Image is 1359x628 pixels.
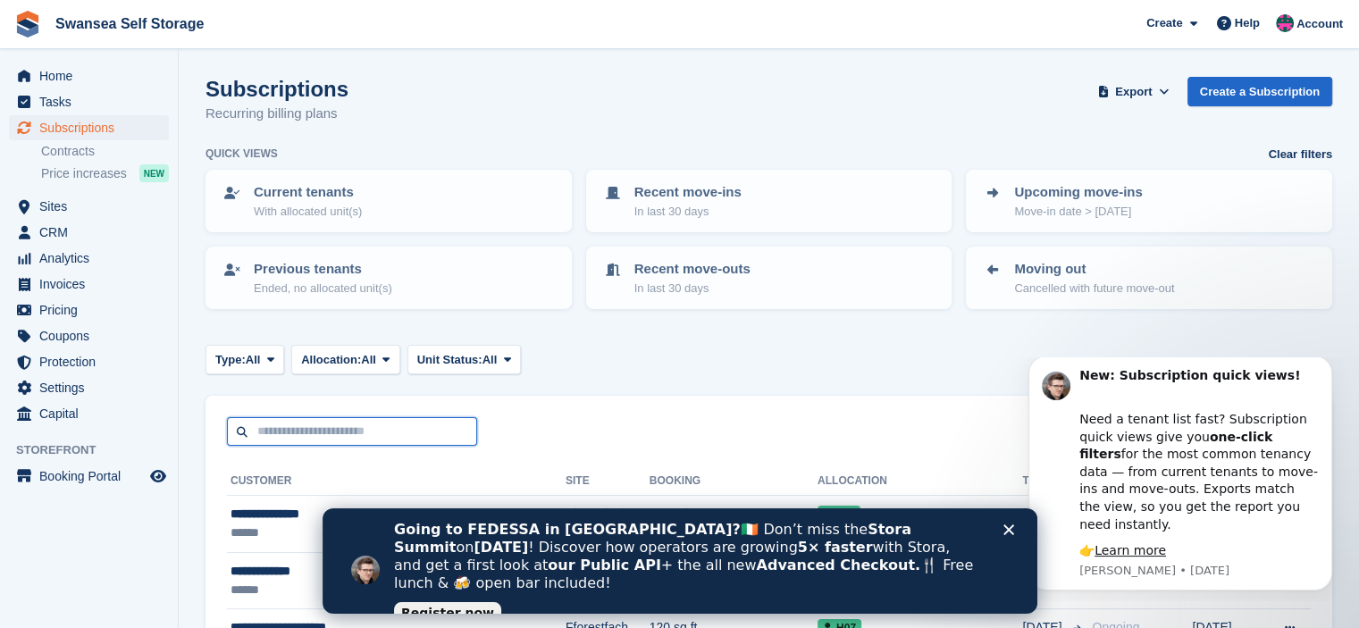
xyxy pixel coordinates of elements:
[1146,14,1182,32] span: Create
[9,89,169,114] a: menu
[39,89,147,114] span: Tasks
[9,63,169,88] a: menu
[206,77,348,101] h1: Subscriptions
[78,185,317,203] div: 👉
[417,351,482,369] span: Unit Status:
[39,297,147,322] span: Pricing
[71,94,179,115] a: Register now
[1235,14,1260,32] span: Help
[39,349,147,374] span: Protection
[39,194,147,219] span: Sites
[254,280,392,297] p: Ended, no allocated unit(s)
[9,375,169,400] a: menu
[9,246,169,271] a: menu
[39,323,147,348] span: Coupons
[206,146,278,162] h6: Quick views
[207,172,570,230] a: Current tenants With allocated unit(s)
[650,467,818,496] th: Booking
[968,172,1330,230] a: Upcoming move-ins Move-in date > [DATE]
[39,375,147,400] span: Settings
[818,506,860,523] span: Z11
[39,246,147,271] span: Analytics
[1296,15,1343,33] span: Account
[41,165,127,182] span: Price increases
[681,16,699,27] div: Close
[78,10,317,203] div: Message content
[227,467,566,496] th: Customer
[39,115,147,140] span: Subscriptions
[78,11,298,25] b: New: Subscription quick views!
[39,401,147,426] span: Capital
[588,248,951,307] a: Recent move-outs In last 30 days
[39,63,147,88] span: Home
[323,508,1037,614] iframe: Intercom live chat banner
[246,351,261,369] span: All
[9,115,169,140] a: menu
[9,401,169,426] a: menu
[254,259,392,280] p: Previous tenants
[9,272,169,297] a: menu
[9,349,169,374] a: menu
[1276,14,1294,32] img: Paul Davies
[482,351,498,369] span: All
[9,323,169,348] a: menu
[254,203,362,221] p: With allocated unit(s)
[1268,146,1332,163] a: Clear filters
[588,172,951,230] a: Recent move-ins In last 30 days
[78,36,317,176] div: Need a tenant list fast? Subscription quick views give you for the most common tenancy data — fro...
[206,345,284,374] button: Type: All
[566,467,650,496] th: Site
[1002,357,1359,601] iframe: Intercom notifications message
[16,441,178,459] span: Storefront
[254,182,362,203] p: Current tenants
[634,203,742,221] p: In last 30 days
[291,345,400,374] button: Allocation: All
[9,220,169,245] a: menu
[215,351,246,369] span: Type:
[1095,77,1173,106] button: Export
[1115,83,1152,101] span: Export
[650,496,818,553] td: 24 sq ft
[407,345,521,374] button: Unit Status: All
[93,186,164,200] a: Learn more
[139,164,169,182] div: NEW
[1014,203,1142,221] p: Move-in date > [DATE]
[566,496,650,553] td: Fforestfach
[48,9,211,38] a: Swansea Self Storage
[1187,77,1332,106] a: Create a Subscription
[9,297,169,322] a: menu
[39,272,147,297] span: Invoices
[39,464,147,489] span: Booking Portal
[818,467,1022,496] th: Allocation
[41,163,169,183] a: Price increases NEW
[361,351,376,369] span: All
[40,14,69,43] img: Profile image for Steven
[147,465,169,487] a: Preview store
[1014,182,1142,203] p: Upcoming move-ins
[1014,280,1174,297] p: Cancelled with future move-out
[78,205,317,222] p: Message from Steven, sent 1w ago
[14,11,41,38] img: stora-icon-8386f47178a22dfd0bd8f6a31ec36ba5ce8667c1dd55bd0f319d3a0aa187defe.svg
[41,143,169,160] a: Contracts
[634,259,751,280] p: Recent move-outs
[1014,259,1174,280] p: Moving out
[207,248,570,307] a: Previous tenants Ended, no allocated unit(s)
[9,194,169,219] a: menu
[301,351,361,369] span: Allocation:
[634,280,751,297] p: In last 30 days
[634,182,742,203] p: Recent move-ins
[968,248,1330,307] a: Moving out Cancelled with future move-out
[206,104,348,124] p: Recurring billing plans
[9,464,169,489] a: menu
[39,220,147,245] span: CRM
